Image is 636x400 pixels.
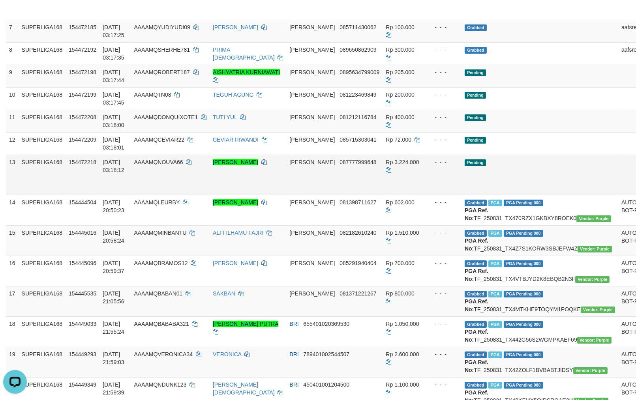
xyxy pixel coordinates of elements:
a: VERONICA [213,351,241,357]
span: Vendor URL: https://trx4.1velocity.biz [573,367,608,374]
span: AAAAMQVERONICA34 [134,351,193,357]
td: 13 [6,155,19,195]
span: Rp 700.000 [386,260,414,266]
span: Pending [465,114,486,121]
span: Grabbed [465,382,487,389]
span: Rp 400.000 [386,114,414,120]
td: SUPERLIGA168 [19,316,66,347]
span: Marked by aafheankoy [488,291,502,297]
td: 12 [6,132,19,155]
td: 17 [6,286,19,316]
div: - - - [428,320,458,328]
span: [DATE] 03:17:45 [103,92,124,106]
td: SUPERLIGA168 [19,347,66,377]
span: PGA Pending [504,200,543,206]
span: [PERSON_NAME] [289,260,335,266]
span: [DATE] 21:59:39 [103,381,124,396]
span: Pending [465,159,486,166]
span: Vendor URL: https://trx4.1velocity.biz [575,276,610,283]
td: SUPERLIGA168 [19,195,66,225]
td: SUPERLIGA168 [19,110,66,132]
span: Copy 085715303041 to clipboard [340,136,376,143]
span: Copy 081223469849 to clipboard [340,92,376,98]
span: 154472209 [69,136,96,143]
td: SUPERLIGA168 [19,132,66,155]
span: [PERSON_NAME] [289,199,335,206]
td: 19 [6,347,19,377]
span: 154472198 [69,69,96,75]
span: [PERSON_NAME] [289,290,335,297]
a: [PERSON_NAME] [213,24,258,30]
span: [PERSON_NAME] [289,136,335,143]
span: [DATE] 03:18:12 [103,159,124,173]
div: - - - [428,259,458,267]
span: AAAAMQSHERHE781 [134,47,190,53]
b: PGA Ref. No: [465,359,488,373]
span: Grabbed [465,200,487,206]
a: [PERSON_NAME] [213,199,258,206]
div: - - - [428,91,458,99]
td: SUPERLIGA168 [19,256,66,286]
td: SUPERLIGA168 [19,225,66,256]
span: BRI [289,381,298,388]
a: TEGUH AGUNG [213,92,253,98]
span: [DATE] 20:59:37 [103,260,124,274]
td: 9 [6,65,19,87]
td: SUPERLIGA168 [19,286,66,316]
span: Pending [465,92,486,99]
span: Marked by aafheankoy [488,351,502,358]
span: Rp 800.000 [386,290,414,297]
span: Copy 081371221267 to clipboard [340,290,376,297]
span: Vendor URL: https://trx4.1velocity.biz [576,215,611,222]
b: PGA Ref. No: [465,298,488,312]
span: 154472185 [69,24,96,30]
td: SUPERLIGA168 [19,87,66,110]
span: Copy 082182610240 to clipboard [340,230,376,236]
div: - - - [428,158,458,166]
span: AAAAMQLEURBY [134,199,180,206]
button: Open LiveChat chat widget [3,3,27,27]
span: [DATE] 03:17:25 [103,24,124,38]
span: Copy 085711430062 to clipboard [340,24,376,30]
span: PGA Pending [504,291,543,297]
span: [DATE] 20:50:23 [103,199,124,213]
span: Marked by aafounsreynich [488,200,502,206]
td: TF_250831_TX4VTBJYD2K8EBQB2N3F [462,256,618,286]
span: PGA Pending [504,382,543,389]
span: Grabbed [465,230,487,237]
span: Rp 72.000 [386,136,411,143]
span: [DATE] 20:58:24 [103,230,124,244]
span: AAAAMQMINBANTU [134,230,186,236]
span: PGA Pending [504,351,543,358]
span: [DATE] 21:59:03 [103,351,124,365]
a: [PERSON_NAME] [213,260,258,266]
td: 14 [6,195,19,225]
td: 15 [6,225,19,256]
span: AAAAMQBRAMOS12 [134,260,188,266]
span: AAAAMQBABABA321 [134,321,189,327]
td: SUPERLIGA168 [19,65,66,87]
a: ALFI ILHAMU FAJRI [213,230,263,236]
span: 154472218 [69,159,96,165]
div: - - - [428,68,458,76]
b: PGA Ref. No: [465,207,488,221]
span: Marked by aafheankoy [488,321,502,328]
span: [DATE] 03:18:00 [103,114,124,128]
span: Rp 200.000 [386,92,414,98]
span: Copy 089650862909 to clipboard [340,47,376,53]
span: 154445535 [69,290,96,297]
span: [DATE] 03:17:44 [103,69,124,83]
div: - - - [428,23,458,31]
span: Rp 602.000 [386,199,414,206]
span: Copy 655401020369530 to clipboard [303,321,349,327]
a: CEVIAR IRWANDI [213,136,259,143]
span: Marked by aafheankoy [488,382,502,389]
span: Rp 300.000 [386,47,414,53]
div: - - - [428,46,458,54]
span: Grabbed [465,351,487,358]
span: Copy 0895634799009 to clipboard [340,69,379,75]
td: TF_250831_TX4Z7S1KORW3SBJEFW4Z [462,225,618,256]
span: Copy 085291940404 to clipboard [340,260,376,266]
span: [PERSON_NAME] [289,114,335,120]
span: Copy 789401002544507 to clipboard [303,351,349,357]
